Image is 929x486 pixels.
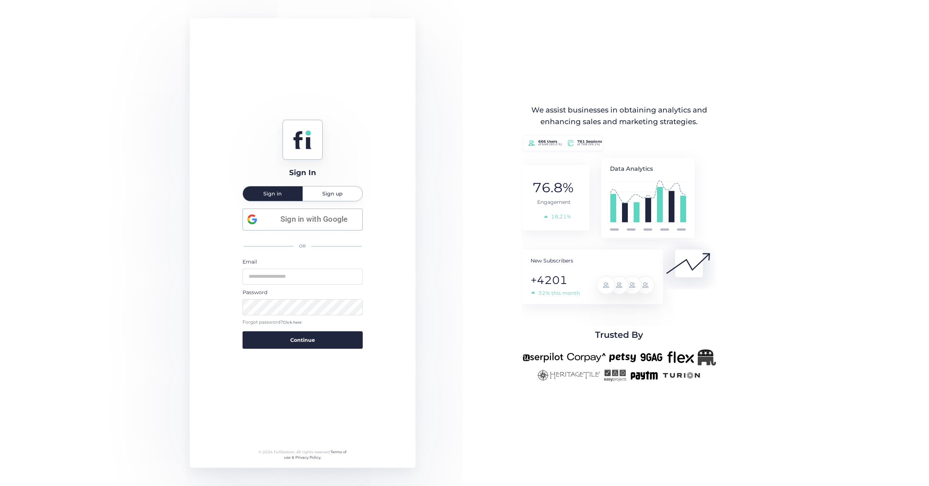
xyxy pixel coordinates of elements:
div: OR [243,238,363,254]
div: Password [243,288,363,296]
img: petsy-new.png [609,349,636,366]
span: Click here [283,320,302,325]
img: easyprojects-new.png [604,369,626,382]
img: paytm-new.png [630,369,658,382]
span: Sign in with Google [270,213,358,225]
img: userpilot-new.png [523,349,563,366]
tspan: Engagement [537,199,571,205]
span: Sign in [263,191,282,196]
tspan: 18,21% [551,213,571,220]
img: corpay-new.png [567,349,606,366]
img: turion-new.png [662,369,701,382]
tspan: of 668 (90.0 %) [538,143,562,146]
div: Sign In [289,167,316,178]
div: We assist businesses in obtaining analytics and enhancing sales and marketing strategies. [523,104,715,127]
div: Email [243,258,363,266]
tspan: 32% this month [538,290,580,296]
div: © 2024 FullSession. All rights reserved. [255,449,350,461]
span: Sign up [322,191,343,196]
img: 9gag-new.png [639,349,664,366]
img: Republicanlogo-bw.png [698,349,716,366]
div: Forgot password? [243,319,363,326]
span: Trusted By [595,328,643,342]
button: Continue [243,331,363,349]
tspan: of 768 (99.1%) [577,143,600,146]
img: flex-new.png [667,349,694,366]
tspan: New Subscribers [531,257,573,264]
tspan: +4201 [531,273,567,287]
tspan: 761 Sessions [577,139,602,144]
tspan: 666 Users [538,139,558,144]
img: heritagetile-new.png [537,369,600,382]
tspan: 76.8% [533,179,574,195]
span: Continue [290,336,315,344]
tspan: Data Analytics [610,165,653,172]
